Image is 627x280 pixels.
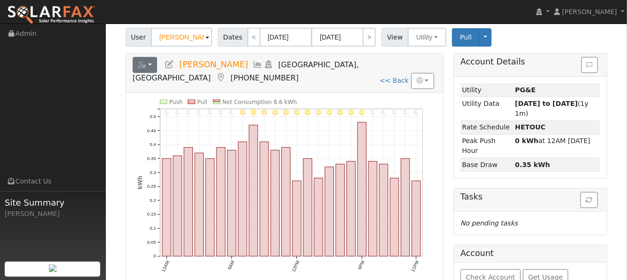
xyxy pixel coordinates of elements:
[184,147,192,256] rect: onclick=""
[208,109,212,115] i: 4AM - Clear
[272,109,278,115] i: 10AM - MostlyClear
[515,137,539,144] strong: 0 kWh
[219,109,223,115] i: 5AM - Clear
[136,176,143,189] text: kWh
[150,142,156,147] text: 0.4
[160,260,170,273] text: 12AM
[230,73,299,82] span: [PHONE_NUMBER]
[412,181,420,256] rect: onclick=""
[216,147,225,256] rect: onclick=""
[337,109,343,115] i: 4PM - Clear
[262,109,267,115] i: 9AM - Clear
[359,109,365,115] i: 6PM - Clear
[240,109,246,115] i: 7AM - Clear
[197,109,201,115] i: 3AM - Clear
[260,142,268,256] rect: onclick=""
[408,28,446,47] button: Utility
[562,8,617,16] span: [PERSON_NAME]
[381,109,386,115] i: 8PM - Clear
[5,209,101,219] div: [PERSON_NAME]
[460,83,514,97] td: Utility
[380,77,409,84] a: << Back
[460,134,514,158] td: Peak Push Hour
[460,219,518,227] i: No pending tasks
[263,60,274,69] a: Login As (last Never)
[147,156,156,161] text: 0.35
[452,28,480,47] button: Pull
[247,28,261,47] a: <
[305,109,310,115] i: 1PM - Clear
[363,28,376,47] a: >
[162,159,171,256] rect: onclick=""
[348,109,354,115] i: 5PM - Clear
[147,240,156,245] text: 0.05
[215,73,226,82] a: Map
[357,122,366,256] rect: onclick=""
[460,97,514,120] td: Utility Data
[179,60,248,69] span: [PERSON_NAME]
[460,192,600,202] h5: Tasks
[515,100,578,107] strong: [DATE] to [DATE]
[281,147,290,256] rect: onclick=""
[357,260,365,271] text: 6PM
[150,170,156,175] text: 0.3
[326,109,332,115] i: 3PM - MostlyClear
[249,125,257,256] rect: onclick=""
[514,134,601,158] td: at 12AM [DATE]
[49,264,56,272] img: retrieve
[133,60,359,82] span: [GEOGRAPHIC_DATA], [GEOGRAPHIC_DATA]
[515,100,588,117] span: (1y 1m)
[316,109,321,115] i: 2PM - Clear
[392,109,397,115] i: 9PM - Clear
[147,211,156,216] text: 0.15
[197,99,207,105] text: Pull
[401,159,409,256] rect: onclick=""
[151,28,212,47] input: Select a User
[270,150,279,256] rect: onclick=""
[390,178,398,256] rect: onclick=""
[336,164,344,256] rect: onclick=""
[325,167,333,256] rect: onclick=""
[126,28,151,47] span: User
[303,159,312,256] rect: onclick=""
[153,253,156,258] text: 0
[460,57,600,67] h5: Account Details
[5,196,101,209] span: Site Summary
[460,158,514,171] td: Base Draw
[515,161,550,168] strong: 0.35 kWh
[147,128,156,133] text: 0.45
[150,114,156,119] text: 0.5
[460,248,494,258] h5: Account
[580,192,598,208] button: Refresh
[147,184,156,189] text: 0.25
[460,33,472,41] span: Pull
[150,225,156,231] text: 0.1
[515,86,536,94] strong: ID: 17312166, authorized: 09/22/25
[230,109,234,115] i: 6AM - Clear
[294,109,300,115] i: 12PM - Clear
[460,120,514,134] td: Rate Schedule
[222,99,297,105] text: Net Consumption 8.6 kWh
[164,60,175,69] a: Edit User (37551)
[368,161,377,256] rect: onclick=""
[227,150,236,256] rect: onclick=""
[164,109,168,115] i: 12AM - Clear
[195,153,203,256] rect: onclick=""
[7,5,95,25] img: SolarFax
[293,181,301,256] rect: onclick=""
[173,156,182,256] rect: onclick=""
[515,123,546,131] strong: M
[410,260,420,273] text: 11PM
[218,28,248,47] span: Dates
[169,99,183,105] text: Push
[379,164,388,256] rect: onclick=""
[581,57,598,73] button: Issue History
[371,109,375,115] i: 7PM - Clear
[414,109,418,115] i: 11PM - Clear
[347,161,355,256] rect: onclick=""
[206,159,214,256] rect: onclick=""
[238,142,246,256] rect: onclick=""
[253,60,263,69] a: Multi-Series Graph
[314,178,323,256] rect: onclick=""
[227,260,235,271] text: 6AM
